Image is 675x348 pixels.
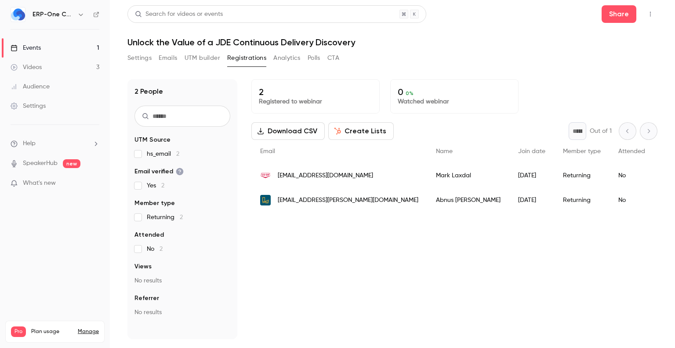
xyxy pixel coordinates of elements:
span: Email [260,148,275,154]
span: Join date [518,148,545,154]
p: Registered to webinar [259,97,372,106]
button: UTM builder [185,51,220,65]
span: Email verified [134,167,184,176]
img: fcl.crs [260,172,271,179]
p: Videos [11,337,28,345]
button: Registrations [227,51,266,65]
button: Download CSV [251,122,325,140]
button: Create Lists [328,122,394,140]
span: What's new [23,179,56,188]
span: Member type [134,199,175,208]
h1: Unlock the Value of a JDE Continuous Delivery Discovery [127,37,657,48]
span: hs_email [147,150,179,158]
div: [DATE] [509,163,554,188]
span: Returning [147,213,183,222]
a: Manage [78,328,99,335]
div: Videos [11,63,42,72]
div: Settings [11,102,46,110]
div: Abnus [PERSON_NAME] [427,188,509,212]
p: No results [134,308,230,317]
span: 3 [86,338,89,344]
div: Returning [554,163,610,188]
h6: ERP-One Consulting Inc. [33,10,74,19]
p: / 90 [86,337,99,345]
section: facet-groups [134,136,230,317]
span: Views [134,262,152,271]
span: Pro [11,326,26,337]
div: [DATE] [509,188,554,212]
span: UTM Source [134,136,171,144]
h1: 2 People [134,86,163,97]
span: Plan usage [31,328,73,335]
button: Emails [159,51,177,65]
span: 2 [176,151,179,157]
span: 2 [180,214,183,220]
div: Returning [554,188,610,212]
img: ERP-One Consulting Inc. [11,7,25,22]
span: No [147,245,163,253]
span: 0 % [406,90,414,96]
span: Help [23,139,36,148]
span: Referrer [134,294,159,303]
div: Events [11,44,41,52]
p: Out of 1 [590,127,612,136]
p: No results [134,276,230,285]
div: Mark Laxdal [427,163,509,188]
span: [EMAIL_ADDRESS][DOMAIN_NAME] [278,171,373,180]
a: SpeakerHub [23,159,58,168]
p: 2 [259,87,372,97]
span: Name [436,148,453,154]
button: Analytics [273,51,301,65]
div: No [610,163,654,188]
div: Search for videos or events [135,10,223,19]
span: 2 [160,246,163,252]
button: Polls [308,51,320,65]
button: CTA [327,51,339,65]
span: Attended [618,148,645,154]
span: new [63,159,80,168]
p: Watched webinar [398,97,511,106]
div: Audience [11,82,50,91]
p: 0 [398,87,511,97]
span: Attended [134,231,164,239]
button: Settings [127,51,152,65]
button: Share [602,5,636,23]
span: [EMAIL_ADDRESS][PERSON_NAME][DOMAIN_NAME] [278,196,418,205]
span: Member type [563,148,601,154]
span: Yes [147,181,164,190]
img: lethbridge.ca [260,195,271,205]
span: 2 [161,183,164,189]
div: No [610,188,654,212]
li: help-dropdown-opener [11,139,99,148]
